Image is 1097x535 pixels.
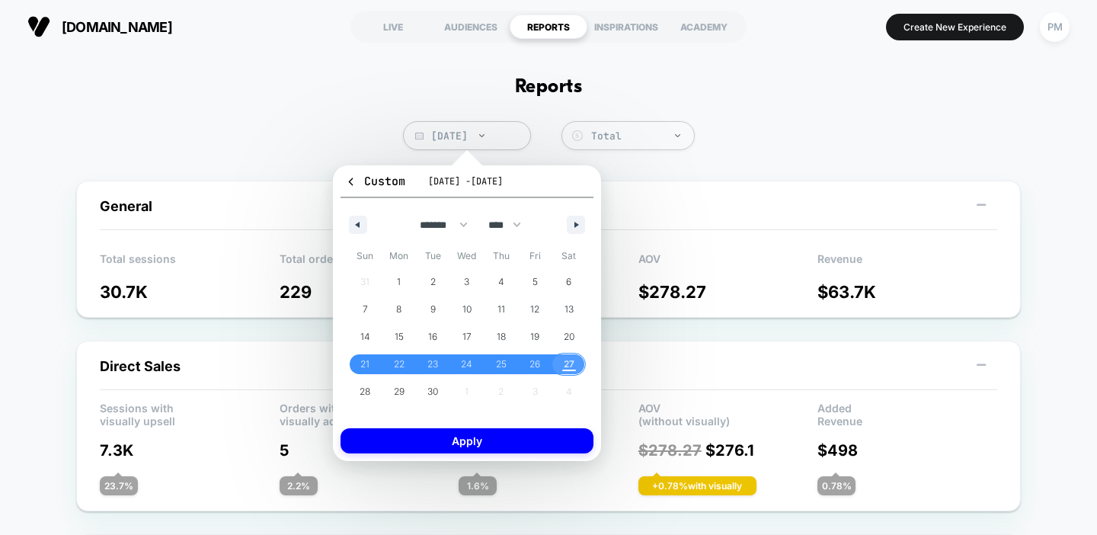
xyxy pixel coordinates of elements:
button: 5 [518,268,552,296]
span: 18 [497,323,506,351]
span: 5 [533,268,538,296]
button: 9 [416,296,450,323]
span: 6 [566,268,571,296]
div: Total [591,130,686,143]
p: Revenue [817,252,997,275]
span: [DATE] [403,121,531,150]
button: PM [1035,11,1074,43]
p: $ 498 [817,441,997,460]
button: Create New Experience [886,14,1024,40]
span: 9 [430,296,436,323]
button: 2 [416,268,450,296]
button: 25 [484,351,518,378]
span: 11 [497,296,505,323]
p: AOV [638,252,818,275]
span: Thu [484,244,518,268]
p: $ 278.27 [638,282,818,302]
span: 4 [498,268,504,296]
button: 29 [382,378,417,405]
button: 23 [416,351,450,378]
span: 15 [395,323,404,351]
span: Sun [348,244,382,268]
span: 10 [462,296,472,323]
button: 21 [348,351,382,378]
span: 20 [564,323,574,351]
span: 21 [360,351,369,378]
button: 20 [552,323,586,351]
span: Custom [345,174,405,189]
p: 229 [280,282,459,302]
span: Wed [450,244,485,268]
span: 2 [430,268,436,296]
div: + 0.78 % with visually [638,476,756,495]
span: 8 [396,296,401,323]
span: [DOMAIN_NAME] [62,19,172,35]
span: 28 [360,378,370,405]
button: 19 [518,323,552,351]
button: 28 [348,378,382,405]
tspan: $ [575,132,579,139]
div: AUDIENCES [432,14,510,39]
button: 7 [348,296,382,323]
p: Total orders [280,252,459,275]
div: 2.2 % [280,476,318,495]
span: General [100,198,152,214]
span: 25 [496,351,507,378]
span: [DATE] - [DATE] [428,175,503,187]
button: 26 [518,351,552,378]
button: 22 [382,351,417,378]
p: Total sessions [100,252,280,275]
div: LIVE [354,14,432,39]
img: end [479,134,485,137]
p: $ 276.1 [638,441,818,460]
div: REPORTS [510,14,587,39]
span: 23 [427,351,438,378]
h1: Reports [515,76,582,98]
span: Fri [518,244,552,268]
img: calendar [415,132,424,139]
button: 8 [382,296,417,323]
button: 13 [552,296,586,323]
p: 30.7K [100,282,280,302]
button: 24 [450,351,485,378]
span: 26 [529,351,540,378]
button: 4 [484,268,518,296]
button: 30 [416,378,450,405]
div: PM [1040,12,1070,42]
span: Sat [552,244,586,268]
span: 17 [462,323,472,351]
p: 5 [280,441,459,460]
span: 27 [564,351,574,378]
img: Visually logo [27,15,50,38]
div: 23.7 % [100,476,138,495]
button: 10 [450,296,485,323]
button: 3 [450,268,485,296]
p: $ 63.7K [817,282,997,302]
p: AOV (without visually) [638,402,818,424]
div: 0.78 % [817,476,856,495]
span: 7 [363,296,368,323]
button: 1 [382,268,417,296]
span: 1 [397,268,401,296]
div: INSPIRATIONS [587,14,665,39]
button: 18 [484,323,518,351]
button: 11 [484,296,518,323]
span: 13 [564,296,574,323]
span: Tue [416,244,450,268]
p: Orders with visually added products [280,402,459,424]
span: 14 [360,323,370,351]
span: Direct Sales [100,358,181,374]
span: 3 [464,268,469,296]
span: $ 278.27 [638,441,702,460]
p: 7.3K [100,441,280,460]
button: 16 [416,323,450,351]
span: 19 [530,323,539,351]
div: 1.6 % [459,476,497,495]
span: 29 [394,378,405,405]
img: end [675,134,680,137]
p: Sessions with visually upsell [100,402,280,424]
span: 22 [394,351,405,378]
button: 17 [450,323,485,351]
button: Custom[DATE] -[DATE] [341,173,593,198]
button: 6 [552,268,586,296]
